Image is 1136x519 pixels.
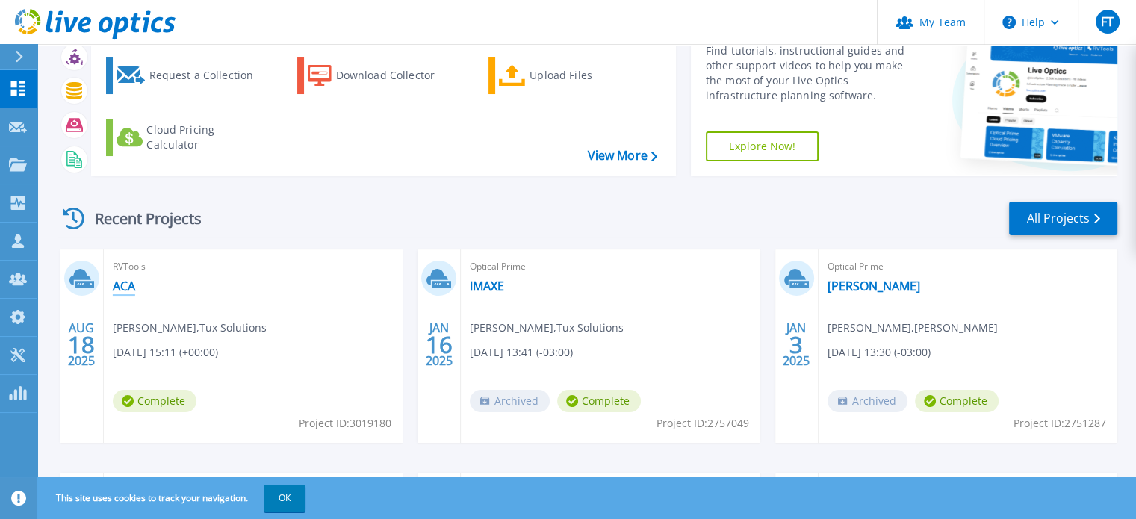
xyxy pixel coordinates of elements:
span: [DATE] 13:41 (-03:00) [470,344,573,361]
span: [DATE] 15:11 (+00:00) [113,344,218,361]
a: IMAXE [470,279,504,293]
span: Complete [915,390,999,412]
span: This site uses cookies to track your navigation. [41,485,305,512]
div: JAN 2025 [425,317,453,372]
span: [PERSON_NAME] , [PERSON_NAME] [828,320,998,336]
div: Upload Files [530,60,649,90]
span: RVTools [113,258,394,275]
span: [PERSON_NAME] , Tux Solutions [470,320,624,336]
a: Upload Files [488,57,655,94]
span: Project ID: 2757049 [657,415,749,432]
span: Complete [557,390,641,412]
div: Recent Projects [58,200,222,237]
div: AUG 2025 [67,317,96,372]
span: Project ID: 2751287 [1014,415,1106,432]
span: Project ID: 3019180 [299,415,391,432]
a: Cloud Pricing Calculator [106,119,273,156]
span: 16 [426,338,453,351]
div: Download Collector [336,60,456,90]
span: Archived [828,390,907,412]
span: [DATE] 13:30 (-03:00) [828,344,931,361]
div: Request a Collection [149,60,268,90]
a: ACA [113,279,135,293]
a: View More [587,149,657,163]
button: OK [264,485,305,512]
span: Optical Prime [828,258,1108,275]
div: Cloud Pricing Calculator [146,122,266,152]
a: Request a Collection [106,57,273,94]
a: All Projects [1009,202,1117,235]
span: FT [1101,16,1114,28]
span: Complete [113,390,196,412]
a: Download Collector [297,57,464,94]
span: 18 [68,338,95,351]
div: Find tutorials, instructional guides and other support videos to help you make the most of your L... [706,43,920,103]
span: Archived [470,390,550,412]
a: Explore Now! [706,131,819,161]
div: JAN 2025 [782,317,810,372]
span: [PERSON_NAME] , Tux Solutions [113,320,267,336]
span: 3 [789,338,803,351]
a: [PERSON_NAME] [828,279,920,293]
span: Optical Prime [470,258,751,275]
